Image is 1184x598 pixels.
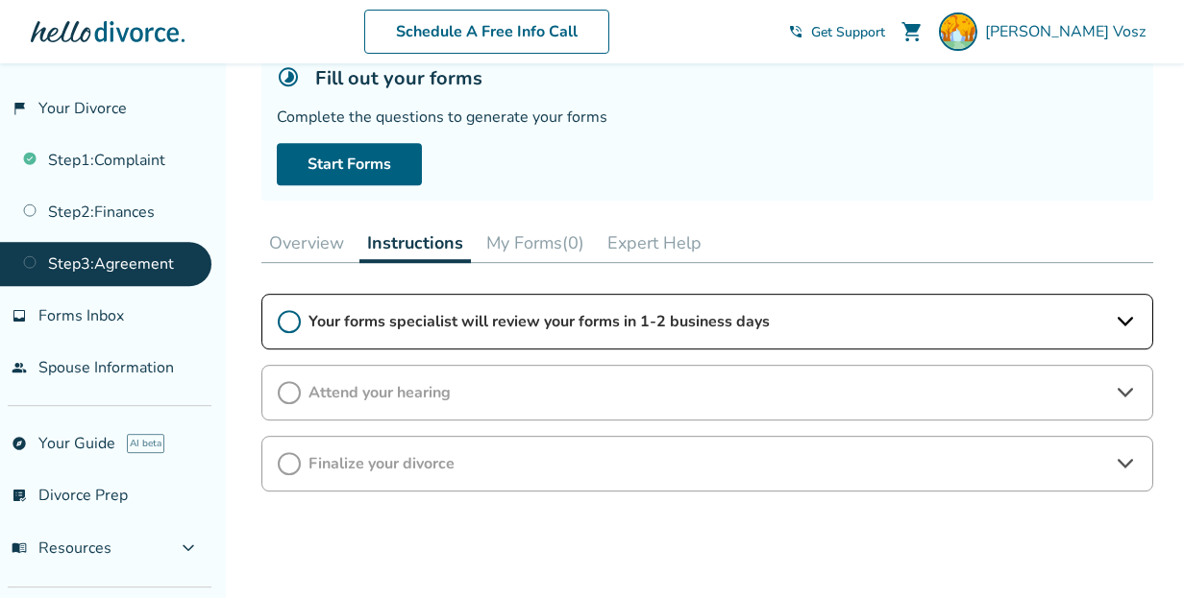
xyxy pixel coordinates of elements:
span: Attend your hearing [308,382,1106,403]
button: Expert Help [600,224,709,262]
button: Instructions [359,224,471,263]
a: Schedule A Free Info Call [364,10,609,54]
span: [PERSON_NAME] Vosz [985,21,1153,42]
span: Forms Inbox [38,305,124,326]
span: Get Support [811,23,885,41]
button: Overview [261,224,352,262]
span: inbox [12,308,27,323]
span: AI beta [127,434,164,453]
span: Resources [12,538,111,559]
span: list_alt_check [12,488,27,503]
iframe: Chat Widget [1088,506,1184,598]
div: Complete the questions to generate your forms [277,107,1138,128]
span: Finalize your divorce [308,453,1106,474]
span: flag_2 [12,101,27,116]
a: phone_in_talkGet Support [788,23,885,41]
span: people [12,360,27,375]
span: menu_book [12,540,27,556]
span: Your forms specialist will review your forms in 1-2 business days [308,311,1106,332]
button: My Forms(0) [479,224,592,262]
h5: Fill out your forms [315,65,482,91]
img: Sarah Vosz [939,12,977,51]
span: expand_more [177,537,200,560]
span: phone_in_talk [788,24,803,39]
span: explore [12,436,27,451]
a: Start Forms [277,143,422,185]
span: shopping_cart [900,20,924,43]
